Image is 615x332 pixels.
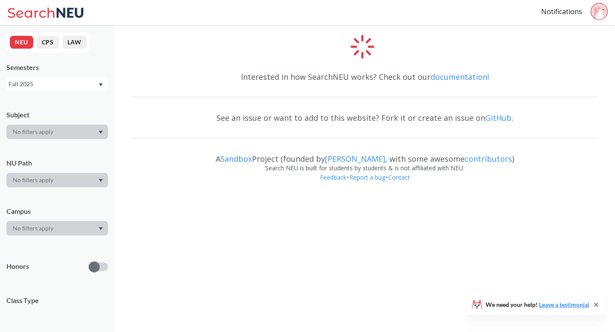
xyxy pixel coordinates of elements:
div: Dropdown arrow [6,221,108,236]
button: LAW [62,36,87,49]
a: contributors [465,154,512,164]
div: Dropdown arrow [6,125,108,139]
div: A Project (founded by , with some awesome ) [132,146,598,163]
div: Dropdown arrow [6,173,108,187]
div: • • [132,173,598,195]
div: NU Path [6,158,108,168]
svg: Dropdown arrow [99,131,103,134]
span: We need your help! [486,302,589,308]
div: Semesters [6,63,108,72]
svg: Dropdown arrow [99,83,103,87]
div: See an issue or want to add to this website? Fork it or create an issue on . [132,105,598,130]
div: Search NEU is built for students by students & is not affiliated with NEU. [132,163,598,173]
a: Leave a testimonial [539,301,589,308]
p: Honors [6,262,29,271]
button: NEU [10,36,33,49]
div: Campus [6,207,108,216]
div: Subject [6,110,108,119]
a: GitHub [485,113,512,123]
a: Report a bug [349,173,386,181]
div: Interested in how SearchNEU works? Check out our [132,64,598,89]
svg: Dropdown arrow [99,179,103,182]
span: Class Type [6,296,108,305]
a: Feedback [319,173,347,181]
button: CPS [37,36,59,49]
a: [PERSON_NAME] [325,154,385,164]
svg: Dropdown arrow [99,227,103,230]
div: Fall 2025Dropdown arrow [6,77,108,91]
a: Sandbox [220,154,252,164]
div: Fall 2025 [9,79,98,89]
a: documentation! [430,72,489,82]
a: Contact [388,173,410,181]
a: Notifications [541,7,582,16]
